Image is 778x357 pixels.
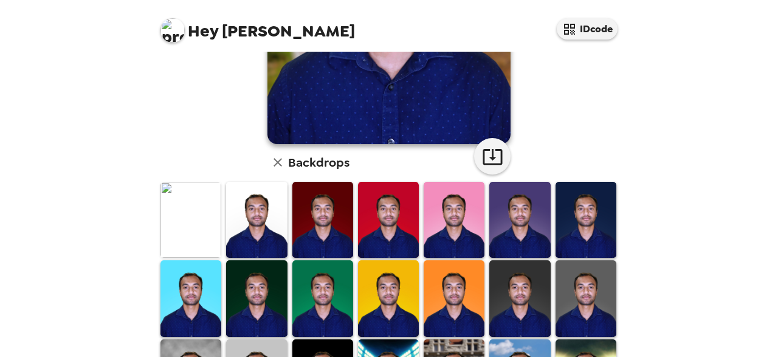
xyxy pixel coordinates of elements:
img: Original [160,182,221,258]
span: [PERSON_NAME] [160,12,355,40]
h6: Backdrops [288,153,349,172]
span: Hey [188,20,218,42]
img: profile pic [160,18,185,43]
button: IDcode [557,18,618,40]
